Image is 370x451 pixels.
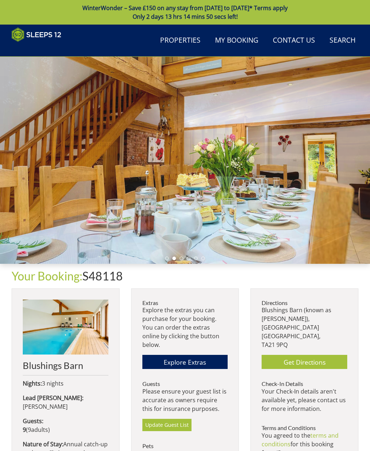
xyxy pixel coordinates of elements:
h2: Blushings Barn [23,360,108,370]
strong: 9 [23,426,26,434]
a: Properties [157,33,203,49]
p: Explore the extras you can purchase for your booking. You can order the extras online by clicking... [142,306,228,349]
iframe: LiveChat chat widget [268,428,370,451]
strong: Lead [PERSON_NAME]: [23,394,83,402]
h3: Check-In Details [262,381,347,387]
span: Only 2 days 13 hrs 14 mins 50 secs left! [133,13,238,21]
span: s [45,426,48,434]
h1: S48118 [12,270,358,282]
a: Search [327,33,358,49]
a: terms and conditions [262,431,339,448]
img: An image of 'Blushings Barn' [23,300,108,355]
h3: Terms and Conditions [262,425,347,431]
a: My Booking [212,33,261,49]
a: Get Directions [262,355,347,369]
a: Update Guest List [142,419,192,431]
span: adult [28,426,48,434]
a: Your Booking: [12,269,82,283]
p: Blushings Barn (known as [PERSON_NAME]), [GEOGRAPHIC_DATA] [GEOGRAPHIC_DATA], TA21 9PQ [262,306,347,349]
img: Sleeps 12 [12,27,61,42]
span: 9 [28,426,31,434]
h3: Directions [262,300,347,306]
strong: Nights: [23,379,42,387]
span: ( ) [23,426,50,434]
p: 3 nights [23,379,108,388]
h3: Extras [142,300,228,306]
h3: Pets [142,443,228,449]
span: [PERSON_NAME] [23,403,68,411]
a: Blushings Barn [23,300,108,370]
strong: Nature of Stay: [23,440,63,448]
a: Explore Extras [142,355,228,369]
strong: Guests: [23,417,43,425]
p: Please ensure your guest list is accurate as owners require this for insurance purposes. [142,387,228,413]
iframe: Customer reviews powered by Trustpilot [8,46,84,52]
a: Contact Us [270,33,318,49]
p: Your Check-In details aren't available yet, please contact us for more information. [262,387,347,413]
h3: Guests [142,381,228,387]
